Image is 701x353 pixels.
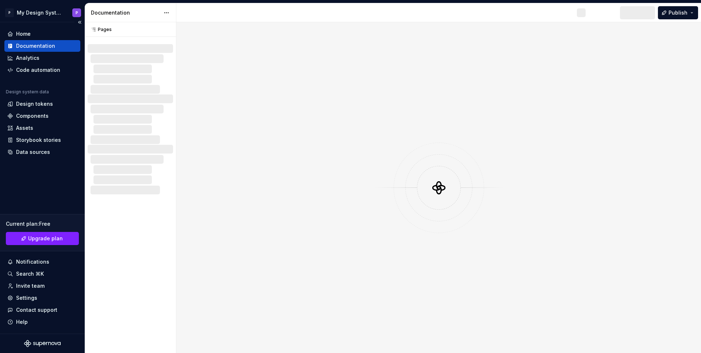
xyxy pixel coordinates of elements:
div: Assets [16,124,33,132]
div: Storybook stories [16,136,61,144]
span: Publish [669,9,687,16]
div: Design system data [6,89,49,95]
div: P [76,10,78,16]
a: Documentation [4,40,80,52]
div: Documentation [16,42,55,50]
div: Pages [88,27,112,32]
a: Settings [4,292,80,304]
a: Design tokens [4,98,80,110]
svg: Supernova Logo [24,340,61,347]
div: Home [16,30,31,38]
button: Help [4,316,80,328]
a: Analytics [4,52,80,64]
button: Contact support [4,304,80,316]
div: Search ⌘K [16,270,44,278]
a: Data sources [4,146,80,158]
button: Collapse sidebar [74,17,85,27]
div: Invite team [16,282,45,290]
a: Invite team [4,280,80,292]
span: Upgrade plan [28,235,63,242]
div: Code automation [16,66,60,74]
a: Storybook stories [4,134,80,146]
div: Data sources [16,148,50,156]
a: Code automation [4,64,80,76]
div: My Design System [17,9,64,16]
div: P [5,8,14,17]
a: Components [4,110,80,122]
div: Current plan : Free [6,220,79,228]
div: Documentation [91,9,160,16]
div: Settings [16,294,37,302]
button: Notifications [4,256,80,268]
button: PMy Design SystemP [1,5,83,20]
div: Components [16,112,49,120]
div: Analytics [16,54,39,62]
button: Publish [658,6,698,19]
div: Notifications [16,258,49,265]
button: Search ⌘K [4,268,80,280]
div: Contact support [16,306,57,314]
div: Help [16,318,28,326]
div: Design tokens [16,100,53,108]
a: Upgrade plan [6,232,79,245]
a: Assets [4,122,80,134]
a: Home [4,28,80,40]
